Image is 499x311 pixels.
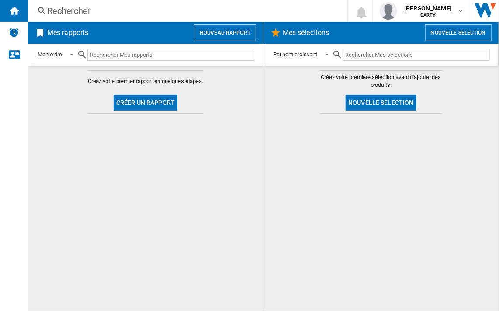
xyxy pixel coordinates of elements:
[47,5,324,17] div: Rechercher
[38,51,62,58] div: Mon ordre
[343,49,490,61] input: Rechercher Mes sélections
[404,4,452,13] span: [PERSON_NAME]
[281,24,331,41] h2: Mes sélections
[346,95,416,111] button: Nouvelle selection
[194,24,256,41] button: Nouveau rapport
[45,24,90,41] h2: Mes rapports
[420,12,436,18] b: DARTY
[273,51,317,58] div: Par nom croissant
[425,24,492,41] button: Nouvelle selection
[9,27,19,38] img: alerts-logo.svg
[320,73,442,89] span: Créez votre première sélection avant d'ajouter des produits.
[88,77,203,85] span: Créez votre premier rapport en quelques étapes.
[380,2,397,20] img: profile.jpg
[114,95,177,111] button: Créer un rapport
[87,49,254,61] input: Rechercher Mes rapports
